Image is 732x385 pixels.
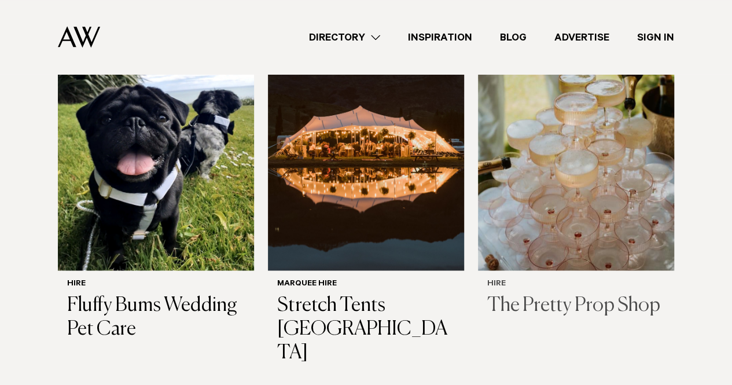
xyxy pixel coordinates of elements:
a: Auckland Weddings Hire | The Pretty Prop Shop Hire The Pretty Prop Shop [478,7,674,327]
a: Sign In [623,30,688,45]
a: Auckland Weddings Hire | Fluffy Bums Wedding Pet Care Hire Fluffy Bums Wedding Pet Care [58,7,254,350]
h6: Hire [487,280,665,289]
h6: Marquee Hire [277,280,455,289]
img: Auckland Weddings Hire | The Pretty Prop Shop [478,7,674,270]
h3: The Pretty Prop Shop [487,294,665,317]
img: Auckland Weddings Marquee Hire | Stretch Tents Auckland [268,7,464,270]
h3: Fluffy Bums Wedding Pet Care [67,294,245,341]
a: Directory [295,30,394,45]
h3: Stretch Tents [GEOGRAPHIC_DATA] [277,294,455,364]
img: Auckland Weddings Hire | Fluffy Bums Wedding Pet Care [58,7,254,270]
img: Auckland Weddings Logo [58,26,100,47]
h6: Hire [67,280,245,289]
a: Blog [486,30,540,45]
a: Auckland Weddings Marquee Hire | Stretch Tents Auckland Marquee Hire Stretch Tents [GEOGRAPHIC_DATA] [268,7,464,374]
a: Advertise [540,30,623,45]
a: Inspiration [394,30,486,45]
